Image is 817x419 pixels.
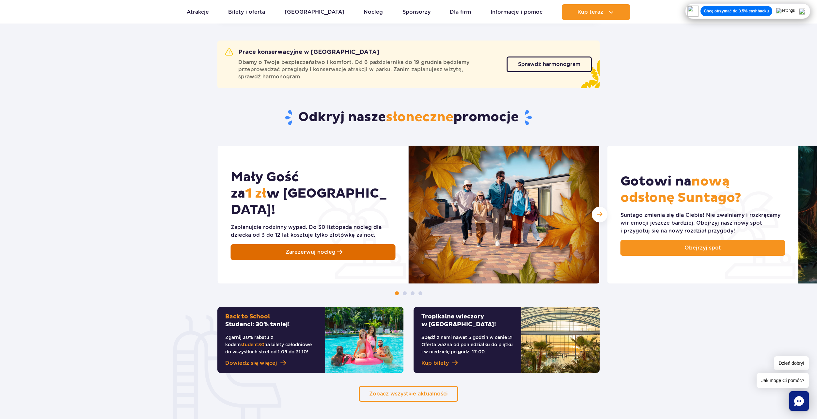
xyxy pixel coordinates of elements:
[364,4,383,20] a: Nocleg
[592,207,607,222] div: Następny slajd
[621,211,785,235] div: Suntago zmienia się dla Ciebie! Nie zwalniamy i rozkręcamy wir emocji jeszcze bardziej. Obejrzyj ...
[225,359,317,367] a: Dowiedz się więcej
[225,48,379,56] h2: Prace konserwacyjne w [GEOGRAPHIC_DATA]
[245,185,266,202] span: 1 zł
[286,248,336,256] span: Zarezerwuj nocleg
[225,334,317,355] p: Zgarnij 30% rabatu z kodem na bilety całodniowe do wszystkich stref od 1.09 do 31.10!
[238,59,499,80] span: Dbamy o Twoje bezpieczeństwo i komfort. Od 6 października do 19 grudnia będziemy przeprowadzać pr...
[241,342,264,347] span: student30
[450,4,471,20] a: Dla firm
[518,62,580,67] span: Sprawdź harmonogram
[325,307,403,373] img: Back to SchoolStudenci: 30% taniej!
[228,4,265,20] a: Bilety i oferta
[231,223,396,239] div: Zaplanujcie rodzinny wypad. Do 30 listopada nocleg dla dziecka od 3 do 12 lat kosztuje tylko złot...
[409,146,600,283] img: Mały Gość za 1&nbsp;zł w&nbsp;Suntago Village!
[285,4,344,20] a: [GEOGRAPHIC_DATA]
[577,9,603,15] span: Kup teraz
[521,307,600,373] img: Tropikalne wieczory w&nbsp;Suntago!
[757,373,809,388] span: Jak mogę Ci pomóc?
[225,313,270,320] span: Back to School
[621,173,785,206] h2: Gotowi na
[225,359,277,367] span: Dowiedz się więcej
[359,386,458,402] a: Zobacz wszystkie aktualności
[621,173,741,206] span: nową odsłonę Suntago?
[421,313,513,329] h2: Tropikalne wieczory w [GEOGRAPHIC_DATA]!
[421,334,513,355] p: Spędź z nami nawet 5 godzin w cenie 2! Oferta ważna od poniedziałku do piątku i w niedzielę po go...
[789,391,809,411] div: Chat
[774,356,809,370] span: Dzień dobry!
[369,391,448,397] span: Zobacz wszystkie aktualności
[386,109,453,125] span: słoneczne
[217,109,600,126] h2: Odkryj nasze promocje
[621,240,785,256] a: Obejrzyj spot
[491,4,542,20] a: Informacje i pomoc
[402,4,431,20] a: Sponsorzy
[507,56,592,72] a: Sprawdź harmonogram
[421,359,513,367] a: Kup bilety
[421,359,449,367] span: Kup bilety
[187,4,209,20] a: Atrakcje
[231,169,396,218] h2: Mały Gość za w [GEOGRAPHIC_DATA]!
[684,244,721,252] span: Obejrzyj spot
[225,313,317,329] h2: Studenci: 30% taniej!
[231,244,396,260] a: Zarezerwuj nocleg
[562,4,630,20] button: Kup teraz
